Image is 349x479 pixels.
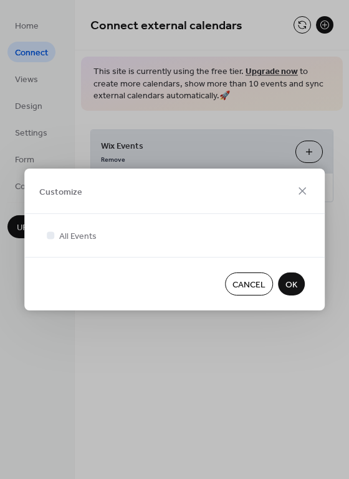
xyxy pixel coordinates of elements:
[39,185,82,198] span: Customize
[285,279,297,292] span: OK
[225,272,273,295] button: Cancel
[278,272,305,295] button: OK
[59,230,97,243] span: All Events
[232,279,265,292] span: Cancel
